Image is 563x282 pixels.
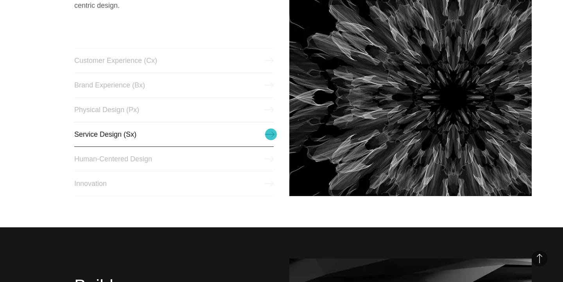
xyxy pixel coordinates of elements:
a: Human-Centered Design [74,146,274,171]
button: Back to Top [532,251,547,266]
a: Innovation [74,171,274,196]
a: Customer Experience (Cx) [74,48,274,73]
a: Brand Experience (Bx) [74,73,274,98]
a: Service Design (Sx) [74,122,274,147]
a: Physical Design (Px) [74,97,274,122]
